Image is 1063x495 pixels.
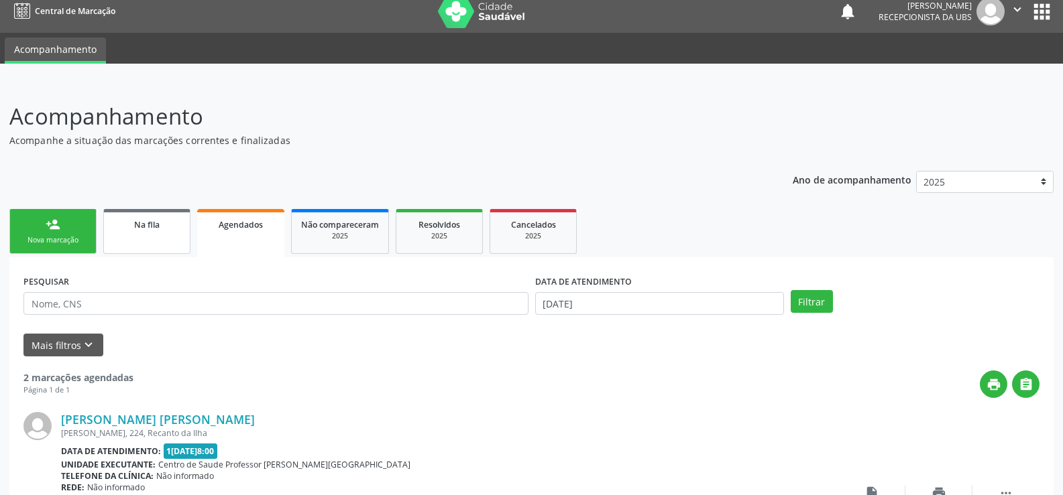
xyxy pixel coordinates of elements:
[87,482,145,493] span: Não informado
[1010,2,1025,17] i: 
[23,271,69,292] label: PESQUISAR
[535,271,632,292] label: DATA DE ATENDIMENTO
[980,370,1007,398] button: print
[301,231,379,241] div: 2025
[987,377,1001,392] i: print
[219,219,263,230] span: Agendados
[23,384,133,396] div: Página 1 de 1
[61,482,85,493] b: Rede:
[61,445,161,457] b: Data de atendimento:
[879,11,972,23] span: Recepcionista da UBS
[838,2,857,21] button: notifications
[535,292,784,315] input: Selecione um intervalo
[406,231,473,241] div: 2025
[23,334,103,357] button: Mais filtroskeyboard_arrow_down
[46,217,60,232] div: person_add
[156,470,214,482] span: Não informado
[61,412,255,427] a: [PERSON_NAME] [PERSON_NAME]
[301,219,379,230] span: Não compareceram
[9,100,740,133] p: Acompanhamento
[134,219,160,230] span: Na fila
[793,171,911,188] p: Ano de acompanhamento
[61,459,156,470] b: Unidade executante:
[164,443,218,459] span: 1[DATE]8:00
[500,231,567,241] div: 2025
[1019,377,1033,392] i: 
[158,459,410,470] span: Centro de Saude Professor [PERSON_NAME][GEOGRAPHIC_DATA]
[23,292,528,315] input: Nome, CNS
[23,371,133,384] strong: 2 marcações agendadas
[81,338,96,352] i: keyboard_arrow_down
[791,290,833,313] button: Filtrar
[1012,370,1040,398] button: 
[418,219,460,230] span: Resolvidos
[61,470,154,482] b: Telefone da clínica:
[23,412,52,440] img: img
[511,219,556,230] span: Cancelados
[5,38,106,64] a: Acompanhamento
[9,133,740,147] p: Acompanhe a situação das marcações correntes e finalizadas
[19,235,87,245] div: Nova marcação
[61,427,838,439] div: [PERSON_NAME], 224, Recanto da Ilha
[35,5,115,17] span: Central de Marcação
